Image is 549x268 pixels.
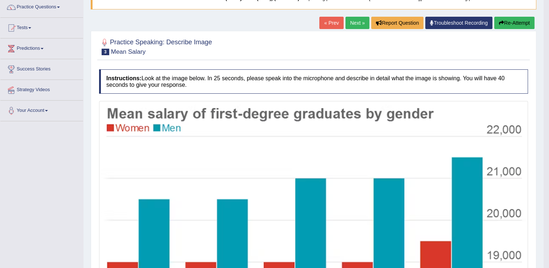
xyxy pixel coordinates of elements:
h2: Practice Speaking: Describe Image [99,37,212,55]
a: « Prev [319,17,343,29]
a: Tests [0,18,83,36]
a: Next » [345,17,369,29]
button: Report Question [371,17,423,29]
a: Predictions [0,38,83,57]
b: Instructions: [106,75,142,81]
a: Your Account [0,101,83,119]
span: 3 [102,49,109,55]
button: Re-Attempt [494,17,534,29]
a: Success Stories [0,59,83,77]
a: Strategy Videos [0,80,83,98]
a: Troubleshoot Recording [425,17,492,29]
small: Mean Salary [111,48,146,55]
h4: Look at the image below. In 25 seconds, please speak into the microphone and describe in detail w... [99,69,528,94]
